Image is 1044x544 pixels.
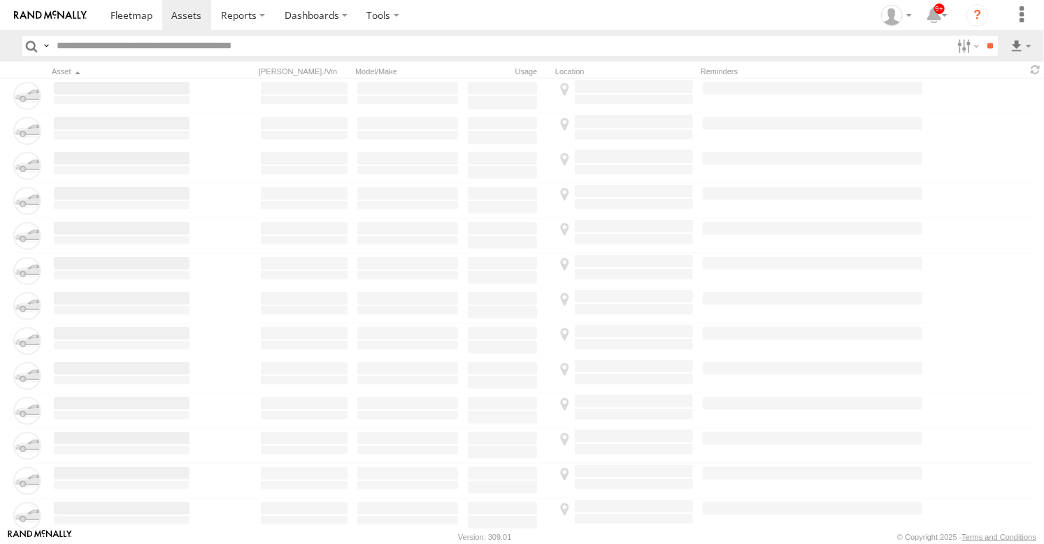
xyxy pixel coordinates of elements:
div: Zeyd Karahasanoglu [876,5,917,26]
label: Export results as... [1009,36,1033,56]
label: Search Query [41,36,52,56]
span: Refresh [1027,63,1044,76]
div: Model/Make [355,67,460,76]
div: Click to Sort [52,67,192,76]
div: [PERSON_NAME]./Vin [259,67,350,76]
a: Visit our Website [8,530,72,544]
div: Location [555,67,695,76]
img: rand-logo.svg [14,11,87,20]
div: Reminders [701,67,870,76]
div: Usage [466,67,550,76]
div: Version: 309.01 [458,533,511,541]
i: ? [966,4,989,27]
div: © Copyright 2025 - [897,533,1036,541]
a: Terms and Conditions [962,533,1036,541]
label: Search Filter Options [952,36,982,56]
